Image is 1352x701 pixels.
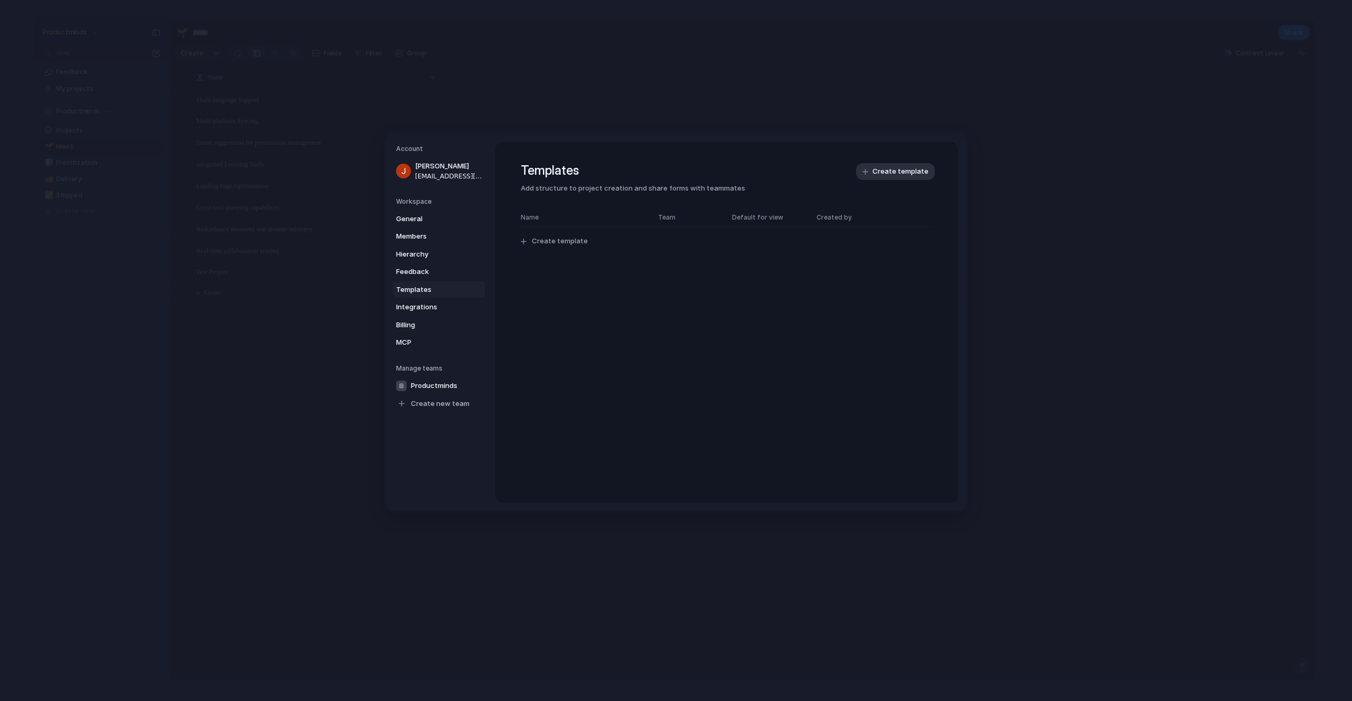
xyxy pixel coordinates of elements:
h5: Manage teams [396,364,485,373]
h5: Account [396,144,485,154]
a: General [393,211,485,228]
span: Hierarchy [396,249,464,260]
span: Add structure to project creation and share forms with teammates [521,183,933,194]
span: Integrations [396,302,464,312]
span: Templates [396,285,464,295]
span: Created by [816,213,852,222]
button: Create template [514,231,939,251]
a: Create new team [393,395,485,412]
span: Members [396,231,464,242]
span: Feedback [396,267,464,277]
span: Default for view [732,213,783,222]
span: MCP [396,337,464,348]
h1: Templates [521,161,933,180]
a: Integrations [393,299,485,316]
span: Productminds [411,381,457,391]
span: [EMAIL_ADDRESS][DOMAIN_NAME] [415,172,483,181]
span: Team [658,213,721,222]
span: Name [521,213,647,222]
span: Billing [396,320,464,330]
a: Billing [393,317,485,334]
a: Members [393,228,485,245]
button: Create template [856,163,935,180]
h5: Workspace [396,197,485,206]
span: Create template [872,167,928,177]
span: Create template [532,236,588,247]
a: Feedback [393,263,485,280]
a: Productminds [393,377,485,394]
span: Create new team [411,399,470,409]
span: General [396,214,464,224]
a: MCP [393,334,485,351]
a: [PERSON_NAME][EMAIL_ADDRESS][DOMAIN_NAME] [393,158,485,184]
a: Templates [393,281,485,298]
a: Hierarchy [393,246,485,263]
span: [PERSON_NAME] [415,161,483,172]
